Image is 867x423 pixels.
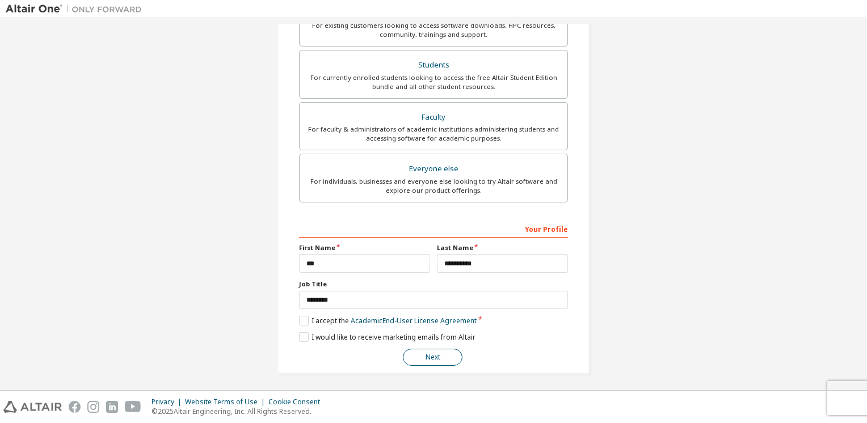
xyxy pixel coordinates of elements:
a: Academic End-User License Agreement [351,316,477,325]
div: For individuals, businesses and everyone else looking to try Altair software and explore our prod... [306,177,561,195]
img: facebook.svg [69,401,81,413]
label: Job Title [299,280,568,289]
div: For currently enrolled students looking to access the free Altair Student Edition bundle and all ... [306,73,561,91]
div: Your Profile [299,219,568,238]
div: For faculty & administrators of academic institutions administering students and accessing softwa... [306,125,561,143]
div: Everyone else [306,161,561,177]
label: I would like to receive marketing emails from Altair [299,332,475,342]
button: Next [403,349,462,366]
div: Faculty [306,109,561,125]
label: First Name [299,243,430,252]
img: altair_logo.svg [3,401,62,413]
div: Cookie Consent [268,397,327,407]
label: I accept the [299,316,477,325]
img: youtube.svg [125,401,141,413]
div: Website Terms of Use [185,397,268,407]
div: For existing customers looking to access software downloads, HPC resources, community, trainings ... [306,21,561,39]
label: Last Name [437,243,568,252]
img: linkedin.svg [106,401,118,413]
div: Students [306,57,561,73]
img: instagram.svg [87,401,99,413]
img: Altair One [6,3,148,15]
div: Privacy [151,397,185,407]
p: © 2025 Altair Engineering, Inc. All Rights Reserved. [151,407,327,416]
